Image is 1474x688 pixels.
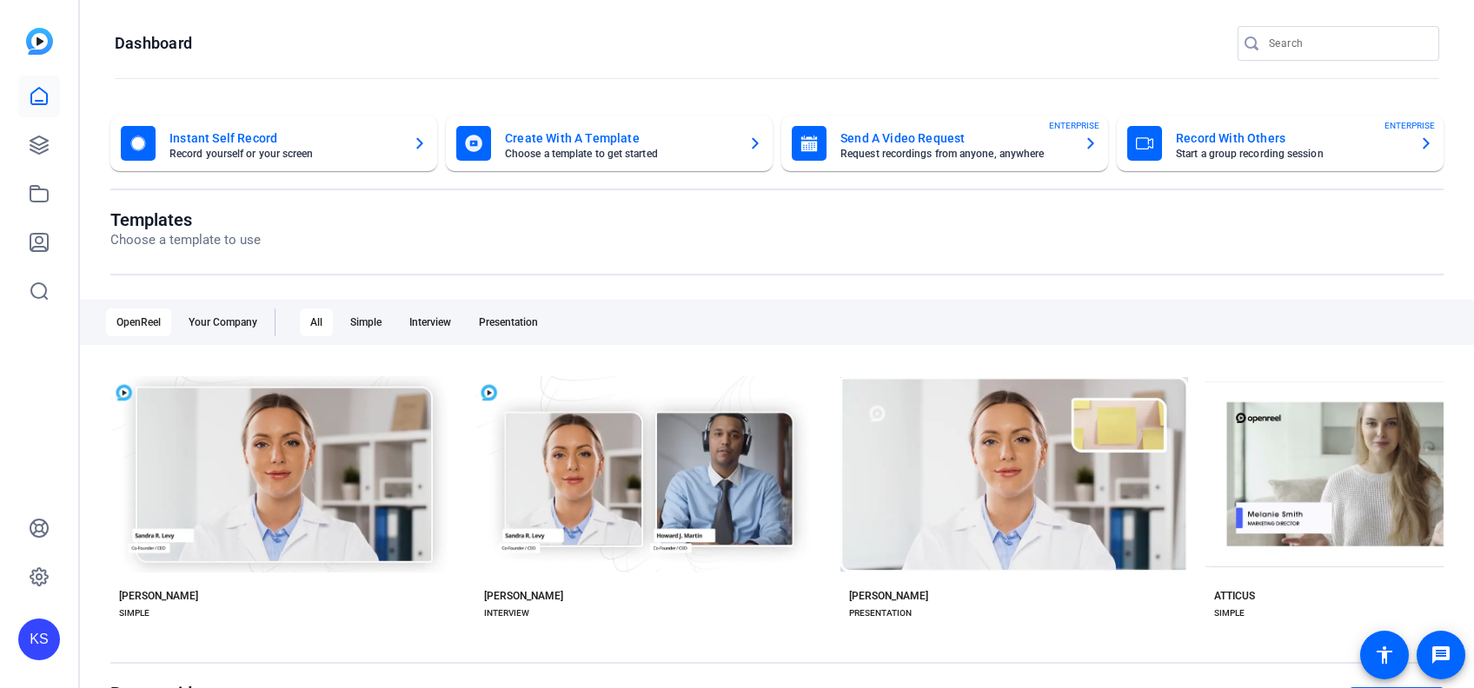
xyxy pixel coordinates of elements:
div: SIMPLE [119,606,149,620]
div: Simple [340,308,392,336]
button: Record With OthersStart a group recording sessionENTERPRISE [1117,116,1444,171]
div: Presentation [468,308,548,336]
mat-card-subtitle: Record yourself or your screen [169,149,399,159]
mat-card-title: Create With A Template [505,128,734,149]
div: ATTICUS [1214,589,1255,603]
button: Create With A TemplateChoose a template to get started [446,116,773,171]
div: OpenReel [106,308,171,336]
mat-card-subtitle: Start a group recording session [1176,149,1405,159]
p: Choose a template to use [110,230,261,250]
div: PRESENTATION [849,606,912,620]
mat-icon: message [1431,645,1451,665]
mat-card-title: Record With Others [1176,128,1405,149]
div: KS [18,619,60,660]
h1: Templates [110,209,261,230]
div: Interview [399,308,461,336]
img: blue-gradient.svg [26,28,53,55]
div: All [300,308,333,336]
h1: Dashboard [115,33,192,54]
button: Instant Self RecordRecord yourself or your screen [110,116,437,171]
div: INTERVIEW [484,606,529,620]
button: Send A Video RequestRequest recordings from anyone, anywhereENTERPRISE [781,116,1108,171]
div: [PERSON_NAME] [119,589,198,603]
div: Your Company [178,308,268,336]
input: Search [1269,33,1425,54]
span: ENTERPRISE [1049,119,1099,132]
mat-card-subtitle: Request recordings from anyone, anywhere [840,149,1070,159]
mat-icon: accessibility [1374,645,1395,665]
mat-card-title: Instant Self Record [169,128,399,149]
mat-card-title: Send A Video Request [840,128,1070,149]
div: [PERSON_NAME] [849,589,928,603]
mat-card-subtitle: Choose a template to get started [505,149,734,159]
span: ENTERPRISE [1384,119,1435,132]
div: SIMPLE [1214,606,1245,620]
div: [PERSON_NAME] [484,589,563,603]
